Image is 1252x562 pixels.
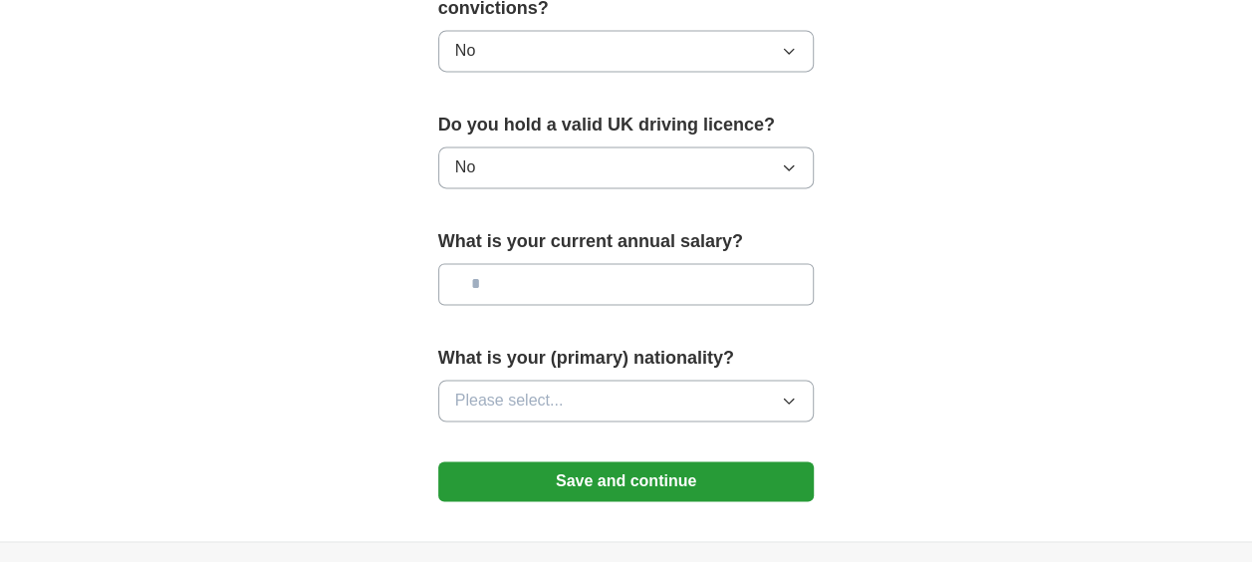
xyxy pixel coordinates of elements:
span: No [455,39,475,63]
button: No [438,146,815,188]
label: What is your (primary) nationality? [438,345,815,372]
label: Do you hold a valid UK driving licence? [438,112,815,139]
span: No [455,155,475,179]
button: Save and continue [438,461,815,501]
button: Please select... [438,380,815,421]
label: What is your current annual salary? [438,228,815,255]
span: Please select... [455,389,564,413]
button: No [438,30,815,72]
